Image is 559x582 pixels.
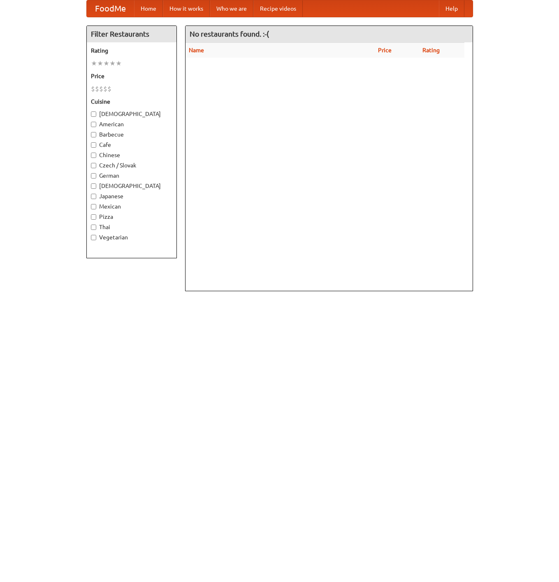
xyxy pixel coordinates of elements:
[116,59,122,68] li: ★
[91,122,96,127] input: American
[91,111,96,117] input: [DEMOGRAPHIC_DATA]
[91,235,96,240] input: Vegetarian
[91,183,96,189] input: [DEMOGRAPHIC_DATA]
[91,72,172,80] h5: Price
[99,84,103,93] li: $
[210,0,253,17] a: Who we are
[87,0,134,17] a: FoodMe
[91,141,172,149] label: Cafe
[91,172,172,180] label: German
[91,163,96,168] input: Czech / Slovak
[91,153,96,158] input: Chinese
[91,151,172,159] label: Chinese
[103,84,107,93] li: $
[91,142,96,148] input: Cafe
[91,110,172,118] label: [DEMOGRAPHIC_DATA]
[91,161,172,169] label: Czech / Slovak
[91,214,96,220] input: Pizza
[253,0,303,17] a: Recipe videos
[91,84,95,93] li: $
[91,173,96,179] input: German
[91,59,97,68] li: ★
[91,202,172,211] label: Mexican
[91,120,172,128] label: American
[91,97,172,106] h5: Cuisine
[97,59,103,68] li: ★
[91,225,96,230] input: Thai
[439,0,464,17] a: Help
[103,59,109,68] li: ★
[189,47,204,53] a: Name
[422,47,440,53] a: Rating
[91,182,172,190] label: [DEMOGRAPHIC_DATA]
[87,26,176,42] h4: Filter Restaurants
[91,130,172,139] label: Barbecue
[109,59,116,68] li: ★
[91,192,172,200] label: Japanese
[91,223,172,231] label: Thai
[163,0,210,17] a: How it works
[91,132,96,137] input: Barbecue
[378,47,392,53] a: Price
[134,0,163,17] a: Home
[91,204,96,209] input: Mexican
[95,84,99,93] li: $
[91,233,172,241] label: Vegetarian
[91,46,172,55] h5: Rating
[107,84,111,93] li: $
[91,194,96,199] input: Japanese
[190,30,269,38] ng-pluralize: No restaurants found. :-(
[91,213,172,221] label: Pizza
